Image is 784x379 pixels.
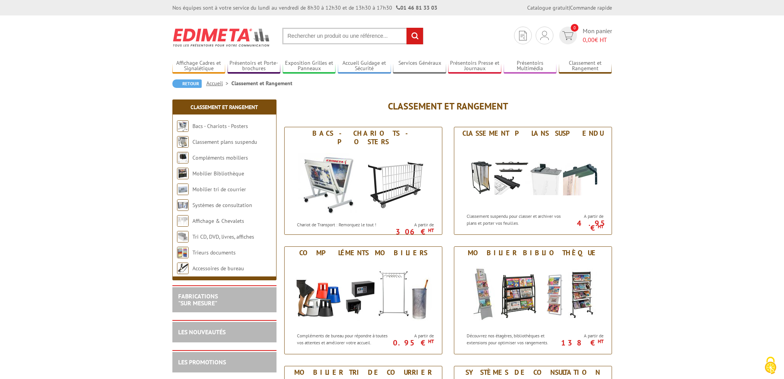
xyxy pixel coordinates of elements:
a: Classement plans suspendu [192,138,257,145]
img: Mobilier tri de courrier [177,184,189,195]
a: Retour [172,79,202,88]
p: Classement suspendu pour classer et archiver vos plans et porter vos feuilles. [467,213,562,226]
div: Mobilier Bibliothèque [456,249,610,257]
img: Classement plans suspendu [177,136,189,148]
span: 0 [571,24,578,32]
a: Présentoirs et Porte-brochures [228,60,281,72]
span: € HT [583,35,612,44]
img: Classement plans suspendu [462,140,604,209]
a: Compléments mobiliers Compléments mobiliers Compléments de bureau pour répondre à toutes vos atte... [284,246,442,354]
img: devis rapide [562,31,573,40]
a: Accessoires de bureau [192,265,244,272]
img: Bacs - Chariots - Posters [292,148,435,217]
a: FABRICATIONS"Sur Mesure" [178,292,218,307]
span: A partir de [395,222,434,228]
a: Mobilier tri de courrier [192,186,246,193]
span: A partir de [395,333,434,339]
a: Bacs - Chariots - Posters [192,123,248,130]
a: Accueil Guidage et Sécurité [338,60,391,72]
span: 0,00 [583,36,595,44]
a: Services Généraux [393,60,446,72]
a: Trieurs documents [192,249,236,256]
p: Découvrez nos étagères, bibliothèques et extensions pour optimiser vos rangements. [467,332,562,345]
a: LES NOUVEAUTÉS [178,328,226,336]
span: Mon panier [583,27,612,44]
a: Mobilier Bibliothèque [192,170,244,177]
sup: HT [428,338,434,345]
img: Mobilier Bibliothèque [177,168,189,179]
sup: HT [598,338,604,345]
p: Compléments de bureau pour répondre à toutes vos attentes et améliorer votre accueil. [297,332,393,345]
a: Affichage & Chevalets [192,217,244,224]
img: Systèmes de consultation [177,199,189,211]
img: Mobilier Bibliothèque [462,259,604,328]
sup: HT [598,223,604,230]
a: Catalogue gratuit [527,4,569,11]
li: Classement et Rangement [231,79,292,87]
a: Affichage Cadres et Signalétique [172,60,226,72]
span: A partir de [564,213,604,219]
a: Compléments mobiliers [192,154,248,161]
a: Bacs - Chariots - Posters Bacs - Chariots - Posters Chariot de Transport : Remorquez le tout ! A ... [284,127,442,235]
p: Chariot de Transport : Remorquez le tout ! [297,221,393,228]
div: Systèmes de consultation [456,368,610,377]
h1: Classement et Rangement [284,101,612,111]
a: Présentoirs Presse et Journaux [448,60,501,72]
a: Accueil [206,80,231,87]
input: Rechercher un produit ou une référence... [282,28,423,44]
img: devis rapide [540,31,549,40]
img: Compléments mobiliers [177,152,189,163]
p: 4.95 € [560,221,604,230]
img: Cookies (fenêtre modale) [761,356,780,375]
span: A partir de [564,333,604,339]
div: | [527,4,612,12]
a: Exposition Grilles et Panneaux [283,60,336,72]
sup: HT [428,227,434,234]
img: devis rapide [519,31,527,40]
img: Trieurs documents [177,247,189,258]
a: Classement plans suspendu Classement plans suspendu Classement suspendu pour classer et archiver ... [454,127,612,235]
div: Mobilier tri de courrier [287,368,440,377]
img: Compléments mobiliers [292,259,435,328]
div: Compléments mobiliers [287,249,440,257]
div: Classement plans suspendu [456,129,610,138]
p: 0.95 € [391,340,434,345]
img: Bacs - Chariots - Posters [177,120,189,132]
div: Bacs - Chariots - Posters [287,129,440,146]
a: Classement et Rangement [191,104,258,111]
a: Présentoirs Multimédia [504,60,557,72]
img: Edimeta [172,23,271,52]
a: Mobilier Bibliothèque Mobilier Bibliothèque Découvrez nos étagères, bibliothèques et extensions p... [454,246,612,354]
p: 138 € [560,340,604,345]
a: LES PROMOTIONS [178,358,226,366]
p: 306 € [391,229,434,234]
a: Tri CD, DVD, livres, affiches [192,233,254,240]
a: devis rapide 0 Mon panier 0,00€ HT [557,27,612,44]
img: Tri CD, DVD, livres, affiches [177,231,189,243]
button: Cookies (fenêtre modale) [757,353,784,379]
input: rechercher [406,28,423,44]
a: Systèmes de consultation [192,202,252,209]
a: Commande rapide [570,4,612,11]
strong: 01 46 81 33 03 [396,4,437,11]
img: Affichage & Chevalets [177,215,189,227]
img: Accessoires de bureau [177,263,189,274]
a: Classement et Rangement [559,60,612,72]
div: Nos équipes sont à votre service du lundi au vendredi de 8h30 à 12h30 et de 13h30 à 17h30 [172,4,437,12]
